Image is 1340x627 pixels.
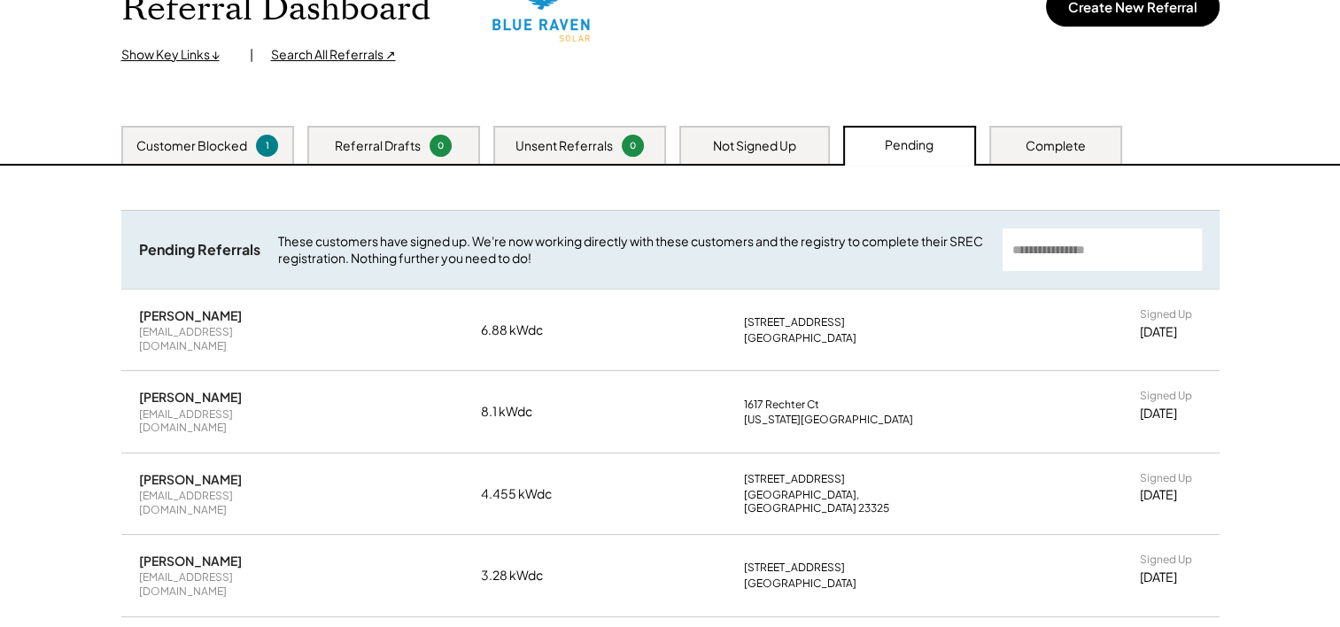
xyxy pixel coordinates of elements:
div: [STREET_ADDRESS] [744,561,845,575]
div: [PERSON_NAME] [139,307,242,323]
div: Search All Referrals ↗ [271,46,396,64]
div: [DATE] [1139,486,1176,504]
div: [DATE] [1139,323,1176,341]
div: 1617 Rechter Ct [744,398,819,412]
div: Pending [885,136,933,154]
div: [STREET_ADDRESS] [744,315,845,329]
div: [PERSON_NAME] [139,389,242,405]
div: [EMAIL_ADDRESS][DOMAIN_NAME] [139,489,307,516]
div: [PERSON_NAME] [139,553,242,569]
div: [STREET_ADDRESS] [744,472,845,486]
div: [DATE] [1139,405,1176,422]
div: [GEOGRAPHIC_DATA] [744,577,856,591]
div: [DATE] [1139,569,1176,586]
div: Pending Referrals [139,241,260,259]
div: 0 [624,139,641,152]
div: [US_STATE][GEOGRAPHIC_DATA] [744,413,913,427]
div: Signed Up [1139,389,1191,403]
div: [EMAIL_ADDRESS][DOMAIN_NAME] [139,570,307,598]
div: Signed Up [1139,553,1191,567]
div: Complete [1026,137,1086,155]
div: Show Key Links ↓ [121,46,232,64]
div: [EMAIL_ADDRESS][DOMAIN_NAME] [139,407,307,435]
div: 3.28 kWdc [481,567,569,584]
div: Customer Blocked [136,137,247,155]
div: 1 [259,139,275,152]
div: 4.455 kWdc [481,485,569,503]
div: These customers have signed up. We're now working directly with these customers and the registry ... [278,233,985,267]
div: Unsent Referrals [515,137,613,155]
div: 6.88 kWdc [481,321,569,339]
div: 8.1 kWdc [481,403,569,421]
div: [GEOGRAPHIC_DATA], [GEOGRAPHIC_DATA] 23325 [744,488,965,515]
div: [GEOGRAPHIC_DATA] [744,331,856,345]
div: [PERSON_NAME] [139,471,242,487]
div: Signed Up [1139,471,1191,485]
div: 0 [432,139,449,152]
div: Signed Up [1139,307,1191,321]
div: Not Signed Up [713,137,796,155]
div: Referral Drafts [335,137,421,155]
div: | [250,46,253,64]
div: [EMAIL_ADDRESS][DOMAIN_NAME] [139,325,307,352]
